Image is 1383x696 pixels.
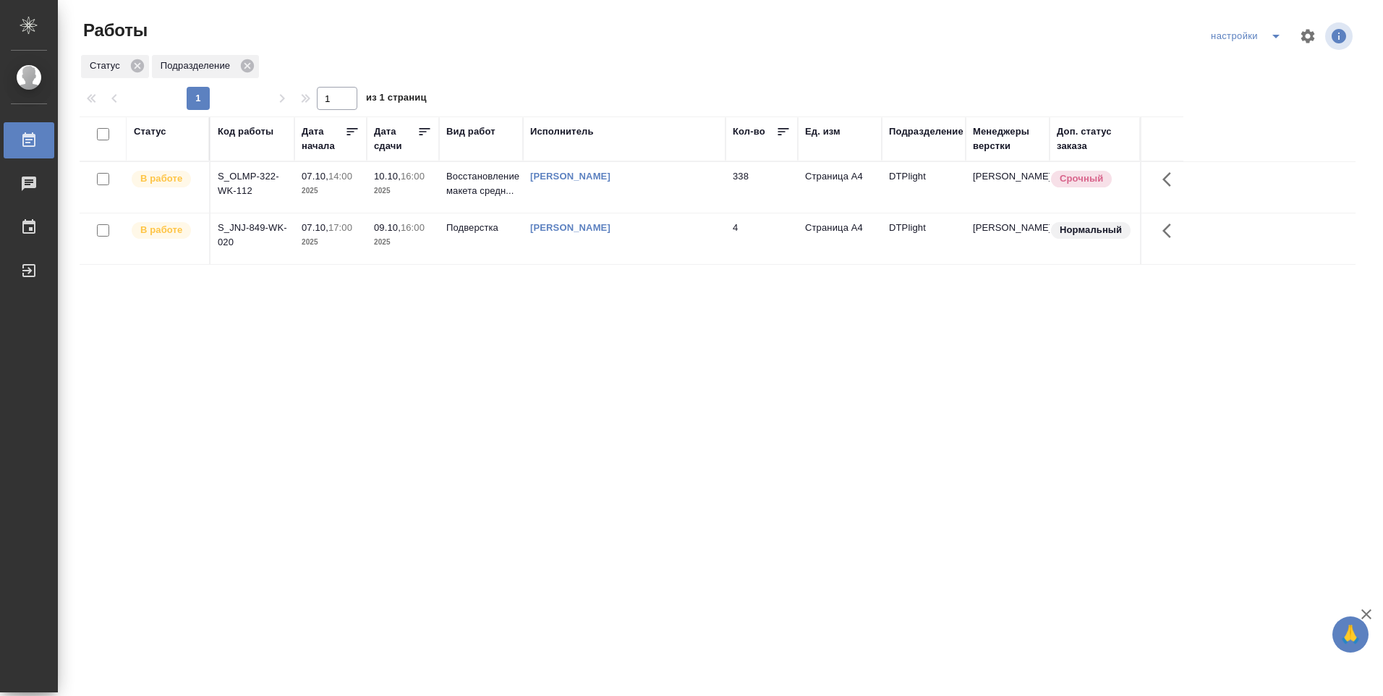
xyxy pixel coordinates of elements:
p: Подразделение [161,59,235,73]
p: Статус [90,59,125,73]
div: Менеджеры верстки [973,124,1042,153]
td: Страница А4 [798,213,882,264]
td: S_JNJ-849-WK-020 [210,213,294,264]
div: Исполнитель выполняет работу [130,169,202,189]
div: Доп. статус заказа [1057,124,1133,153]
div: Исполнитель выполняет работу [130,221,202,240]
div: Вид работ [446,124,495,139]
span: Посмотреть информацию [1325,22,1356,50]
p: Нормальный [1060,223,1122,237]
p: 2025 [374,184,432,198]
p: 17:00 [328,222,352,233]
span: Настроить таблицу [1290,19,1325,54]
td: DTPlight [882,162,966,213]
td: 338 [725,162,798,213]
div: Исполнитель [530,124,594,139]
td: S_OLMP-322-WK-112 [210,162,294,213]
div: Статус [134,124,166,139]
button: 🙏 [1332,616,1369,653]
div: Статус [81,55,149,78]
p: В работе [140,223,182,237]
p: 2025 [302,184,359,198]
p: 14:00 [328,171,352,182]
div: Кол-во [733,124,765,139]
div: split button [1207,25,1290,48]
button: Здесь прячутся важные кнопки [1154,213,1188,248]
p: 07.10, [302,171,328,182]
div: Дата сдачи [374,124,417,153]
a: [PERSON_NAME] [530,171,610,182]
td: 4 [725,213,798,264]
td: DTPlight [882,213,966,264]
span: из 1 страниц [366,89,427,110]
p: 10.10, [374,171,401,182]
p: В работе [140,171,182,186]
a: [PERSON_NAME] [530,222,610,233]
p: 2025 [302,235,359,250]
div: Ед. изм [805,124,841,139]
div: Дата начала [302,124,345,153]
div: Код работы [218,124,273,139]
p: [PERSON_NAME] [973,221,1042,235]
p: [PERSON_NAME] [973,169,1042,184]
div: Подразделение [152,55,259,78]
div: Подразделение [889,124,963,139]
p: Восстановление макета средн... [446,169,516,198]
p: 09.10, [374,222,401,233]
p: 2025 [374,235,432,250]
p: 07.10, [302,222,328,233]
td: Страница А4 [798,162,882,213]
p: Подверстка [446,221,516,235]
span: Работы [80,19,148,42]
button: Здесь прячутся важные кнопки [1154,162,1188,197]
p: 16:00 [401,171,425,182]
span: 🙏 [1338,619,1363,650]
p: 16:00 [401,222,425,233]
p: Срочный [1060,171,1103,186]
